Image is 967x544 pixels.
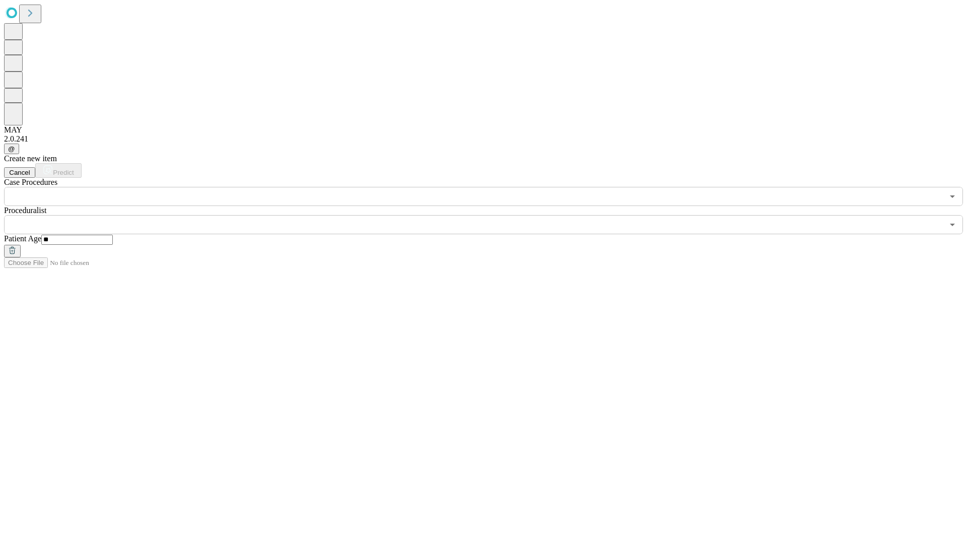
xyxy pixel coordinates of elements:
[35,163,82,178] button: Predict
[9,169,30,176] span: Cancel
[53,169,74,176] span: Predict
[4,206,46,215] span: Proceduralist
[4,154,57,163] span: Create new item
[4,134,963,144] div: 2.0.241
[4,125,963,134] div: MAY
[4,144,19,154] button: @
[945,189,959,203] button: Open
[4,178,57,186] span: Scheduled Procedure
[945,218,959,232] button: Open
[4,234,41,243] span: Patient Age
[8,145,15,153] span: @
[4,167,35,178] button: Cancel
